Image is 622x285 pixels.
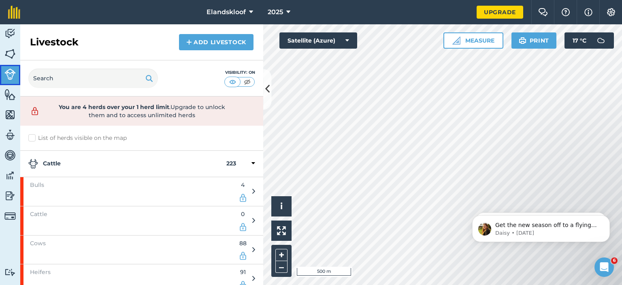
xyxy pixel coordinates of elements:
button: i [271,196,292,216]
span: 6 [611,257,618,264]
a: Upgrade [477,6,523,19]
span: 17 ° C [573,32,586,49]
span: Get the new season off to a flying start with 20% off all new subscriptions for your first year. ... [35,24,140,183]
img: svg+xml;base64,PD94bWwgdmVyc2lvbj0iMS4wIiBlbmNvZGluZz0idXRmLTgiPz4KPCEtLSBHZW5lcmF0b3I6IEFkb2JlIE... [27,106,43,116]
strong: You are 4 herds over your 1 herd limit [59,103,169,111]
img: svg+xml;base64,PD94bWwgdmVyc2lvbj0iMS4wIiBlbmNvZGluZz0idXRmLTgiPz4KPCEtLSBHZW5lcmF0b3I6IEFkb2JlIE... [4,149,16,161]
input: Search [28,69,158,88]
img: svg+xml;base64,PHN2ZyB4bWxucz0iaHR0cDovL3d3dy53My5vcmcvMjAwMC9zdmciIHdpZHRoPSI1NiIgaGVpZ2h0PSI2MC... [4,109,16,121]
span: 0 [239,210,247,219]
label: List of herds visible on the map [28,134,255,142]
img: Two speech bubbles overlapping with the left bubble in the forefront [538,8,548,16]
div: Visibility: On [224,69,255,76]
span: Cattle [30,210,47,219]
span: i [280,201,283,211]
img: svg+xml;base64,PHN2ZyB4bWxucz0iaHR0cDovL3d3dy53My5vcmcvMjAwMC9zdmciIHdpZHRoPSI1MCIgaGVpZ2h0PSI0MC... [228,78,238,86]
span: 88 [239,239,247,248]
img: svg+xml;base64,PD94bWwgdmVyc2lvbj0iMS4wIiBlbmNvZGluZz0idXRmLTgiPz4KPCEtLSBHZW5lcmF0b3I6IEFkb2JlIE... [4,28,16,40]
span: 91 [239,268,247,276]
a: You are 4 herds over your 1 herd limit.Upgrade to unlock them and to access unlimited herds [27,103,257,119]
img: svg+xml;base64,PD94bWwgdmVyc2lvbj0iMS4wIiBlbmNvZGluZz0idXRmLTgiPz4KPCEtLSBHZW5lcmF0b3I6IEFkb2JlIE... [593,32,609,49]
img: svg+xml;base64,PD94bWwgdmVyc2lvbj0iMS4wIiBlbmNvZGluZz0idXRmLTgiPz4KPCEtLSBHZW5lcmF0b3I6IEFkb2JlIE... [4,268,16,276]
span: Bulls [30,180,44,189]
img: svg+xml;base64,PD94bWwgdmVyc2lvbj0iMS4wIiBlbmNvZGluZz0idXRmLTgiPz4KPCEtLSBHZW5lcmF0b3I6IEFkb2JlIE... [4,190,16,202]
iframe: Intercom notifications message [460,198,622,255]
img: svg+xml;base64,PD94bWwgdmVyc2lvbj0iMS4wIiBlbmNvZGluZz0idXRmLTgiPz4KPCEtLSBHZW5lcmF0b3I6IEFkb2JlIE... [239,251,247,261]
iframe: Intercom live chat [594,257,614,277]
img: svg+xml;base64,PHN2ZyB4bWxucz0iaHR0cDovL3d3dy53My5vcmcvMjAwMC9zdmciIHdpZHRoPSI1NiIgaGVpZ2h0PSI2MC... [4,48,16,60]
img: svg+xml;base64,PD94bWwgdmVyc2lvbj0iMS4wIiBlbmNvZGluZz0idXRmLTgiPz4KPCEtLSBHZW5lcmF0b3I6IEFkb2JlIE... [239,222,247,232]
a: Cows [20,236,234,264]
img: svg+xml;base64,PHN2ZyB4bWxucz0iaHR0cDovL3d3dy53My5vcmcvMjAwMC9zdmciIHdpZHRoPSIxOSIgaGVpZ2h0PSIyNC... [519,36,526,45]
button: Satellite (Azure) [279,32,357,49]
span: Cows [30,239,46,248]
button: – [275,261,288,273]
button: Measure [443,32,503,49]
button: + [275,249,288,261]
a: Bulls [20,177,234,206]
span: 2025 [268,7,283,17]
img: svg+xml;base64,PHN2ZyB4bWxucz0iaHR0cDovL3d3dy53My5vcmcvMjAwMC9zdmciIHdpZHRoPSIxOSIgaGVpZ2h0PSIyNC... [145,73,153,83]
strong: 223 [226,159,236,169]
img: svg+xml;base64,PD94bWwgdmVyc2lvbj0iMS4wIiBlbmNvZGluZz0idXRmLTgiPz4KPCEtLSBHZW5lcmF0b3I6IEFkb2JlIE... [28,159,38,169]
a: Add Livestock [179,34,253,50]
h2: Livestock [30,36,79,49]
img: Four arrows, one pointing top left, one top right, one bottom right and the last bottom left [277,226,286,235]
strong: Cattle [28,159,226,169]
img: svg+xml;base64,PD94bWwgdmVyc2lvbj0iMS4wIiBlbmNvZGluZz0idXRmLTgiPz4KPCEtLSBHZW5lcmF0b3I6IEFkb2JlIE... [4,210,16,222]
img: Ruler icon [452,36,460,45]
span: . Upgrade to unlock them and to access unlimited herds [55,103,228,119]
button: Print [511,32,557,49]
p: Message from Daisy, sent 109w ago [35,31,140,39]
img: svg+xml;base64,PHN2ZyB4bWxucz0iaHR0cDovL3d3dy53My5vcmcvMjAwMC9zdmciIHdpZHRoPSI1MCIgaGVpZ2h0PSI0MC... [242,78,252,86]
a: Cattle [20,206,234,235]
img: svg+xml;base64,PHN2ZyB4bWxucz0iaHR0cDovL3d3dy53My5vcmcvMjAwMC9zdmciIHdpZHRoPSI1NiIgaGVpZ2h0PSI2MC... [4,88,16,101]
img: svg+xml;base64,PD94bWwgdmVyc2lvbj0iMS4wIiBlbmNvZGluZz0idXRmLTgiPz4KPCEtLSBHZW5lcmF0b3I6IEFkb2JlIE... [4,129,16,141]
img: svg+xml;base64,PHN2ZyB4bWxucz0iaHR0cDovL3d3dy53My5vcmcvMjAwMC9zdmciIHdpZHRoPSIxNCIgaGVpZ2h0PSIyNC... [186,37,192,47]
img: svg+xml;base64,PD94bWwgdmVyc2lvbj0iMS4wIiBlbmNvZGluZz0idXRmLTgiPz4KPCEtLSBHZW5lcmF0b3I6IEFkb2JlIE... [4,169,16,182]
img: A cog icon [606,8,616,16]
img: svg+xml;base64,PHN2ZyB4bWxucz0iaHR0cDovL3d3dy53My5vcmcvMjAwMC9zdmciIHdpZHRoPSIxNyIgaGVpZ2h0PSIxNy... [584,7,592,17]
img: A question mark icon [561,8,571,16]
button: 17 °C [564,32,614,49]
img: svg+xml;base64,PD94bWwgdmVyc2lvbj0iMS4wIiBlbmNvZGluZz0idXRmLTgiPz4KPCEtLSBHZW5lcmF0b3I6IEFkb2JlIE... [239,193,247,203]
span: Heifers [30,268,51,276]
img: fieldmargin Logo [8,6,20,19]
span: 4 [239,180,247,189]
img: svg+xml;base64,PD94bWwgdmVyc2lvbj0iMS4wIiBlbmNvZGluZz0idXRmLTgiPz4KPCEtLSBHZW5lcmF0b3I6IEFkb2JlIE... [4,69,16,80]
span: Elandskloof [207,7,246,17]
